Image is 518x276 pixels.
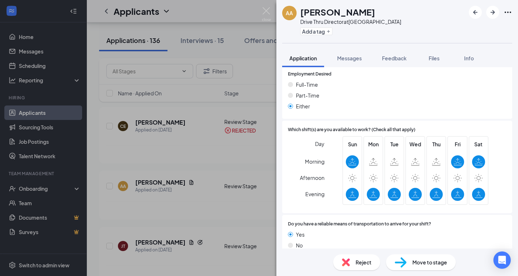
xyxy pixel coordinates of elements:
span: Feedback [382,55,407,61]
span: Application [289,55,317,61]
svg: Plus [326,29,331,34]
span: Yes [296,230,305,238]
span: Thu [430,140,443,148]
span: Fri [451,140,464,148]
span: Afternoon [300,171,324,184]
span: Info [464,55,474,61]
span: Mon [367,140,380,148]
span: Do you have a reliable means of transportation to arrive for your shift? [288,221,431,228]
span: Tue [388,140,401,148]
span: Move to stage [412,258,447,266]
span: No [296,241,303,249]
svg: ArrowLeftNew [471,8,480,17]
div: Open Intercom Messenger [493,251,511,269]
span: Morning [305,155,324,168]
span: Which shift(s) are you available to work? (Check all that apply) [288,126,415,133]
span: Sun [346,140,359,148]
span: Files [429,55,440,61]
span: Full-Time [296,81,318,89]
div: AA [286,9,293,17]
span: Part-Time [296,91,319,99]
span: Messages [337,55,362,61]
span: Wed [409,140,422,148]
svg: ArrowRight [488,8,497,17]
h1: [PERSON_NAME] [300,6,375,18]
span: Either [296,102,310,110]
button: ArrowLeftNew [469,6,482,19]
button: ArrowRight [486,6,499,19]
button: PlusAdd a tag [300,27,332,35]
span: Reject [356,258,371,266]
div: Drive Thru Director at [GEOGRAPHIC_DATA] [300,18,401,25]
span: Day [315,140,324,148]
svg: Ellipses [504,8,512,17]
span: Sat [472,140,485,148]
span: Employment Desired [288,71,331,78]
span: Evening [305,187,324,200]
